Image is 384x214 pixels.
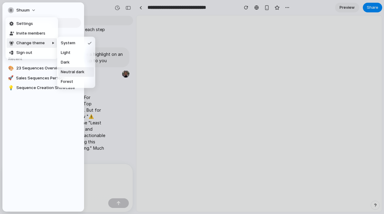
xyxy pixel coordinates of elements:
span: System [61,40,75,46]
span: Dark [61,59,70,65]
span: Invite members [16,30,45,37]
span: Neutral dark [61,69,84,75]
span: Sign out [16,50,32,56]
span: Change theme [16,40,45,46]
span: Light [61,50,70,56]
span: Forest [61,79,73,85]
span: Settings [16,21,33,27]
